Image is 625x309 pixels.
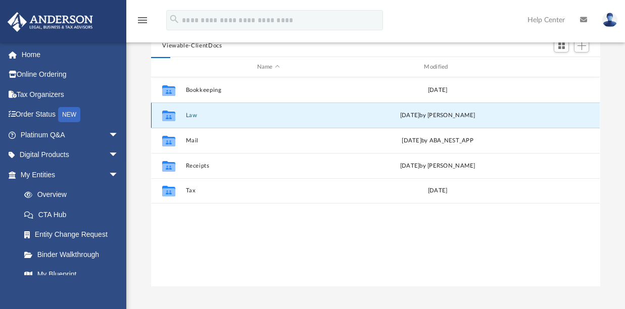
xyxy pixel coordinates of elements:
button: Switch to Grid View [554,39,569,53]
a: Digital Productsarrow_drop_down [7,145,134,165]
img: User Pic [602,13,617,27]
a: Tax Organizers [7,84,134,105]
a: Online Ordering [7,65,134,85]
a: My Entitiesarrow_drop_down [7,165,134,185]
button: Receipts [186,163,351,169]
button: Tax [186,187,351,194]
button: Add [574,39,589,53]
button: Law [186,112,351,119]
div: id [525,63,596,72]
button: Viewable-ClientDocs [162,41,222,50]
span: arrow_drop_down [109,165,129,185]
button: Bookkeeping [186,87,351,93]
a: Order StatusNEW [7,105,134,125]
div: [DATE] by ABA_NEST_APP [355,136,520,145]
div: [DATE] by [PERSON_NAME] [355,162,520,171]
span: arrow_drop_down [109,145,129,166]
div: grid [151,77,600,287]
i: search [169,14,180,25]
div: [DATE] [355,186,520,195]
i: menu [136,14,149,26]
a: Home [7,44,134,65]
a: Platinum Q&Aarrow_drop_down [7,125,134,145]
a: My Blueprint [14,265,129,285]
div: [DATE] by [PERSON_NAME] [355,111,520,120]
div: Modified [355,63,520,72]
a: CTA Hub [14,204,134,225]
a: Overview [14,185,134,205]
div: NEW [58,107,80,122]
a: menu [136,19,149,26]
span: arrow_drop_down [109,125,129,145]
img: Anderson Advisors Platinum Portal [5,12,96,32]
div: id [156,63,181,72]
div: [DATE] [355,86,520,95]
div: Name [185,63,351,72]
button: Mail [186,137,351,144]
a: Entity Change Request [14,225,134,245]
a: Binder Walkthrough [14,244,134,265]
